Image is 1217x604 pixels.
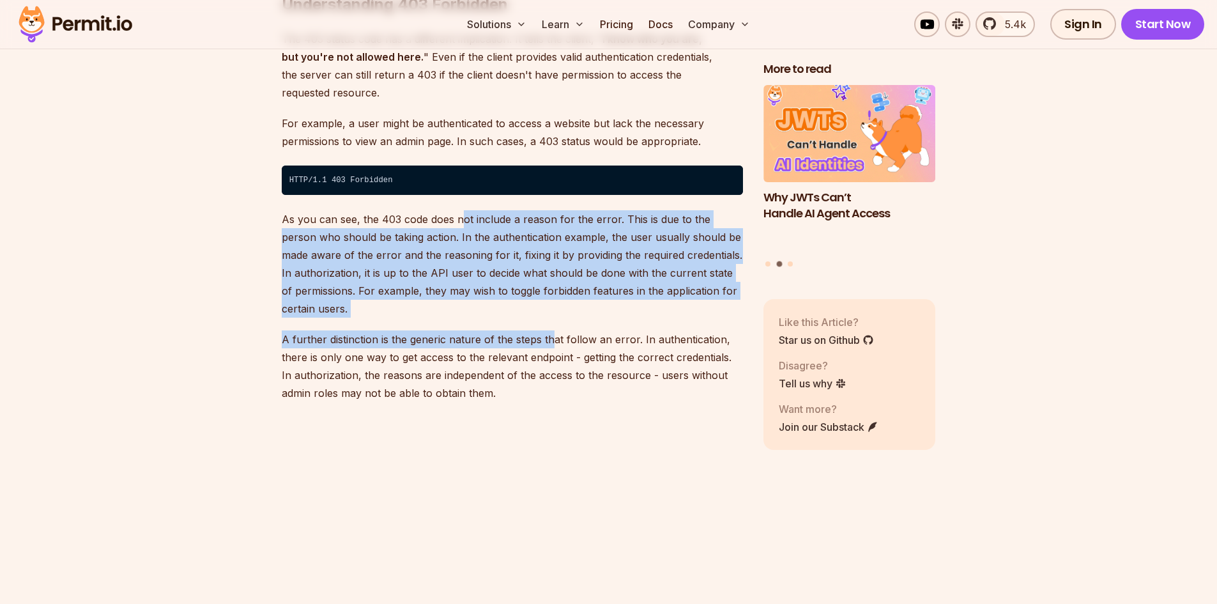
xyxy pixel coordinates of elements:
a: Docs [643,12,678,37]
img: Permit logo [13,3,138,46]
img: Why JWTs Can’t Handle AI Agent Access [763,85,936,182]
button: Go to slide 2 [776,261,782,267]
a: Join our Substack [779,419,878,434]
a: Sign In [1050,9,1116,40]
code: HTTP/1.1 403 Forbidden [282,166,743,195]
li: 2 of 3 [763,85,936,253]
a: Why JWTs Can’t Handle AI Agent AccessWhy JWTs Can’t Handle AI Agent Access [763,85,936,253]
p: A further distinction is the generic nature of the steps that follow an error. In authentication,... [282,330,743,402]
button: Go to slide 1 [765,261,770,266]
h3: Why JWTs Can’t Handle AI Agent Access [763,189,936,221]
a: 5.4k [976,12,1035,37]
button: Solutions [462,12,532,37]
a: Star us on Github [779,332,874,347]
p: As you can see, the 403 code does not include a reason for the error. This is due to the person w... [282,210,743,318]
p: Like this Article? [779,314,874,329]
p: Want more? [779,401,878,416]
button: Go to slide 3 [788,261,793,266]
h2: More to read [763,61,936,77]
a: Start Now [1121,9,1205,40]
button: Learn [537,12,590,37]
div: Posts [763,85,936,268]
span: 5.4k [997,17,1026,32]
p: For example, a user might be authenticated to access a website but lack the necessary permissions... [282,114,743,150]
p: The 403 status code has a different implication. It tells the client, " " Even if the client prov... [282,30,743,102]
p: Disagree? [779,357,846,373]
a: Tell us why [779,375,846,391]
a: Pricing [595,12,638,37]
button: Company [683,12,755,37]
